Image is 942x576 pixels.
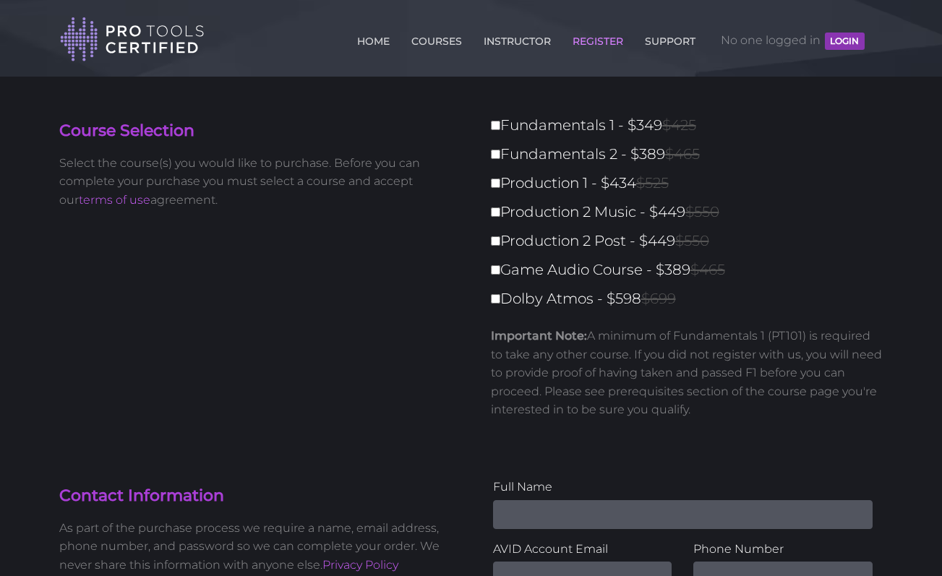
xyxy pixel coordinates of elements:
[59,154,461,210] p: Select the course(s) you would like to purchase. Before you can complete your purchase you must s...
[491,327,883,419] p: A minimum of Fundamentals 1 (PT101) is required to take any other course. If you did not register...
[491,199,892,225] label: Production 2 Music - $449
[491,329,587,343] strong: Important Note:
[641,290,676,307] span: $699
[480,27,555,50] a: INSTRUCTOR
[491,179,500,188] input: Production 1 - $434$525
[675,232,709,249] span: $550
[569,27,627,50] a: REGISTER
[665,145,700,163] span: $465
[690,261,725,278] span: $465
[59,485,461,507] h4: Contact Information
[491,207,500,217] input: Production 2 Music - $449$550
[493,478,873,497] label: Full Name
[59,519,461,575] p: As part of the purchase process we require a name, email address, phone number, and password so w...
[721,19,864,62] span: No one logged in
[60,16,205,63] img: Pro Tools Certified Logo
[491,265,500,275] input: Game Audio Course - $389$465
[491,257,892,283] label: Game Audio Course - $389
[662,116,696,134] span: $425
[491,286,892,311] label: Dolby Atmos - $598
[693,540,873,559] label: Phone Number
[79,193,150,207] a: terms of use
[491,171,892,196] label: Production 1 - $434
[493,540,672,559] label: AVID Account Email
[685,203,719,220] span: $550
[408,27,466,50] a: COURSES
[491,142,892,167] label: Fundamentals 2 - $389
[491,228,892,254] label: Production 2 Post - $449
[491,150,500,159] input: Fundamentals 2 - $389$465
[354,27,393,50] a: HOME
[641,27,699,50] a: SUPPORT
[491,294,500,304] input: Dolby Atmos - $598$699
[491,236,500,246] input: Production 2 Post - $449$550
[491,113,892,138] label: Fundamentals 1 - $349
[322,558,398,572] a: Privacy Policy
[636,174,669,192] span: $525
[491,121,500,130] input: Fundamentals 1 - $349$425
[825,33,864,50] button: LOGIN
[59,120,461,142] h4: Course Selection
